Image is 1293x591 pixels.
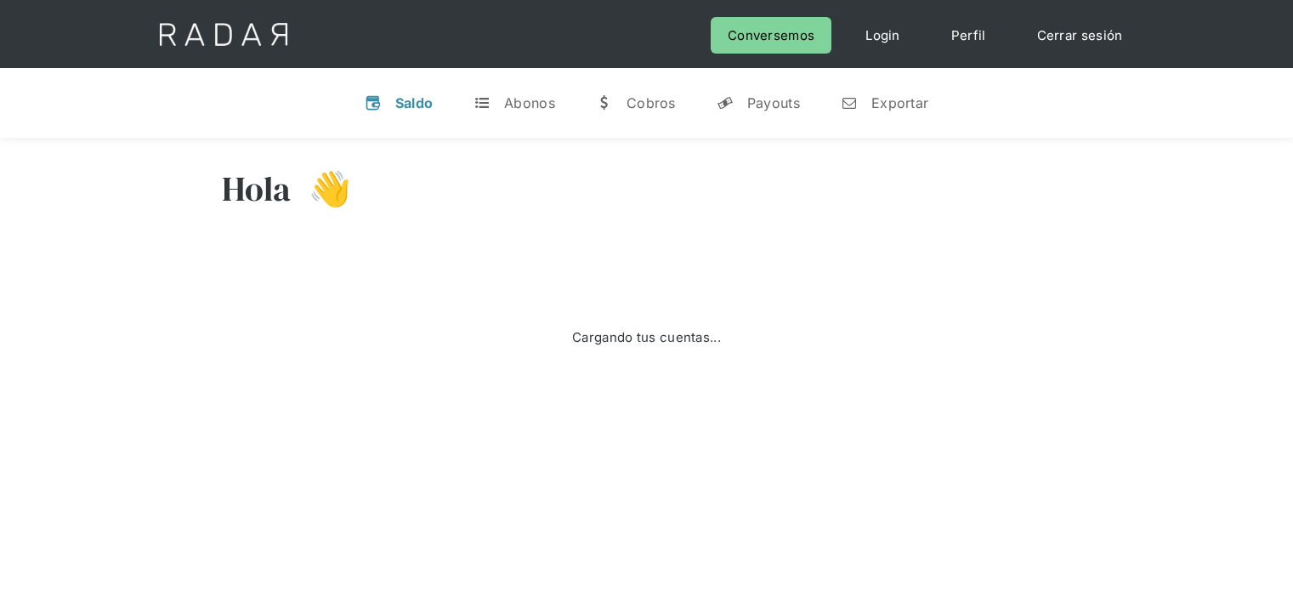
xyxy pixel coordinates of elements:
h3: Hola [222,168,292,210]
div: Cargando tus cuentas... [572,326,721,349]
div: Cobros [627,94,676,111]
div: w [596,94,613,111]
div: Payouts [747,94,800,111]
a: Perfil [934,17,1003,54]
div: n [841,94,858,111]
a: Login [848,17,917,54]
div: v [365,94,382,111]
div: t [474,94,491,111]
a: Cerrar sesión [1020,17,1140,54]
div: Exportar [871,94,928,111]
div: Abonos [504,94,555,111]
div: Saldo [395,94,434,111]
div: y [717,94,734,111]
a: Conversemos [711,17,831,54]
h3: 👋 [292,168,351,210]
